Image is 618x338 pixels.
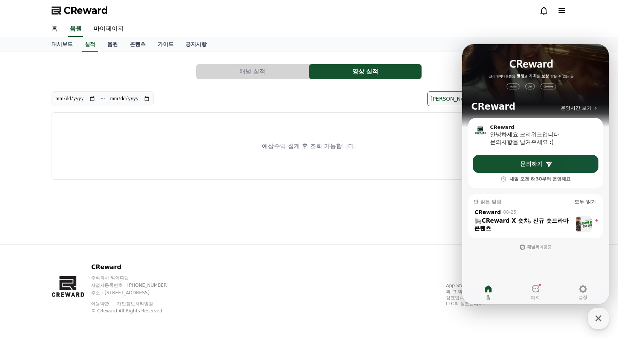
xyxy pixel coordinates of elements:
p: ~ [100,94,105,103]
p: App Store, iCloud, iCloud Drive 및 iTunes Store는 미국과 그 밖의 나라 및 지역에서 등록된 Apple Inc.의 서비스 상표입니다. Goo... [446,283,566,307]
a: 콘텐츠 [124,37,152,52]
a: CReward [52,5,108,17]
button: 채널 실적 [196,64,309,79]
p: [PERSON_NAME] [431,93,474,104]
a: 음원 [101,37,124,52]
p: 주소 : [STREET_ADDRESS] [91,290,183,296]
a: 이용약관 [91,301,115,306]
button: [PERSON_NAME] [427,91,488,106]
button: 영상 실적 [309,64,422,79]
a: 음원 [68,21,83,37]
p: © CReward All Rights Reserved. [91,308,183,314]
p: 예상수익 집계 후 조회 가능합니다. [262,142,356,151]
p: 주식회사 와이피랩 [91,275,183,281]
span: CReward [64,5,108,17]
a: 영상 실적 [309,64,422,79]
a: 가이드 [152,37,180,52]
a: 공지사항 [180,37,213,52]
a: 홈 [46,21,64,37]
iframe: Channel chat [462,44,609,304]
p: 사업자등록번호 : [PHONE_NUMBER] [91,282,183,288]
a: 개인정보처리방침 [117,301,153,306]
p: CReward [91,263,183,272]
a: 실적 [82,37,98,52]
a: 대시보드 [46,37,79,52]
a: 마이페이지 [88,21,130,37]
